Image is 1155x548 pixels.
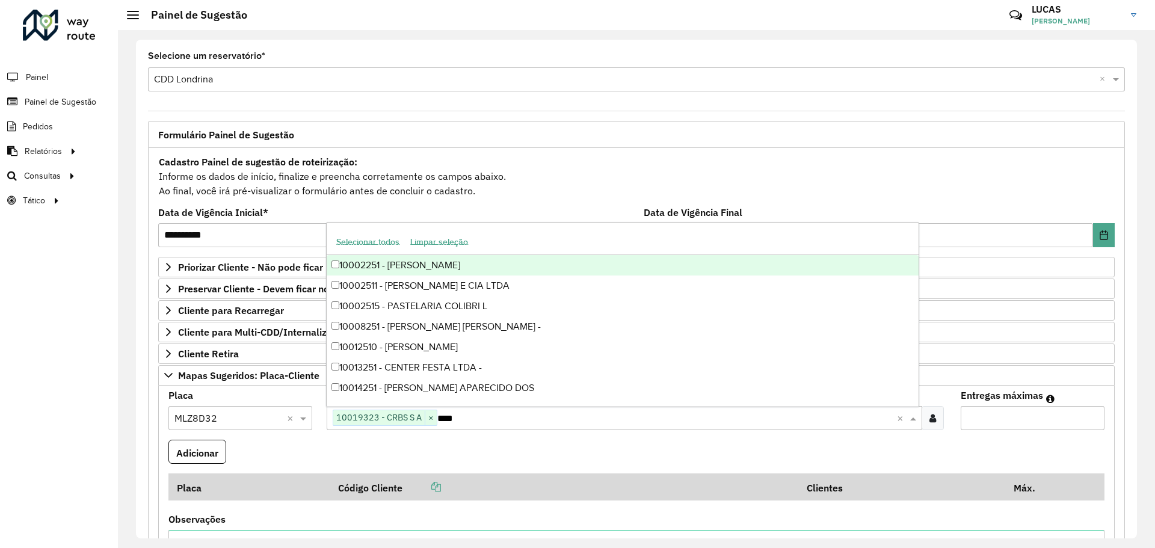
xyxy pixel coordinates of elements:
[402,481,441,493] a: Copiar
[178,369,319,381] font: Mapas Sugeridos: Placa-Cliente
[327,357,918,378] div: 10013251 - CENTER FESTA LTDA -
[158,322,1115,342] a: Cliente para Multi-CDD/Internalização
[25,97,96,106] font: Painel de Sugestão
[178,304,284,316] font: Cliente para Recarregar
[151,8,247,22] font: Painel de Sugestão
[158,257,1115,277] a: Priorizar Cliente - Não pode ficar no buffer
[25,147,62,156] font: Relatórios
[287,411,297,425] span: Clear all
[178,261,366,273] font: Priorizar Cliente - Não pode ficar no buffer
[327,276,918,296] div: 10002511 - [PERSON_NAME] E CIA LTDA
[23,196,45,205] font: Tático
[405,232,473,251] button: Limpar seleção
[410,237,468,247] font: Limpar seleção
[158,300,1115,321] a: Cliente para Recarregar
[24,171,61,180] font: Consultas
[331,232,405,251] button: Selecionar todos
[1046,394,1055,404] em: Máximo de clientes que serão colocados na mesma rota com os clientes informados
[178,326,348,338] font: Cliente para Multi-CDD/Internalização
[1093,223,1115,247] button: Escolha a data
[158,279,1115,299] a: Preservar Cliente - Devem ficar no buffer, não roteirizar
[961,389,1043,401] font: Entregas máximas
[644,206,742,218] font: Data de Vigência Final
[176,446,218,458] font: Adicionar
[159,185,475,197] font: Ao final, você irá pré-visualizar o formulário antes de concluir o cadastro.
[178,283,423,295] font: Preservar Cliente - Devem ficar no buffer, não roteirizar
[1003,2,1029,28] a: Contato Rápido
[178,348,239,360] font: Cliente Retira
[23,122,53,131] font: Pedidos
[148,51,262,61] font: Selecione um reservatório
[897,411,907,425] span: Clear all
[168,389,193,401] font: Placa
[168,513,226,525] font: Observações
[327,316,918,337] div: 10008251 - [PERSON_NAME] [PERSON_NAME] -
[338,482,402,494] font: Código Cliente
[158,343,1115,364] a: Cliente Retira
[326,222,919,406] ng-dropdown-panel: Lista de opções
[159,170,506,182] font: Informe os dados de início, finalize e preencha corretamente os campos abaixo.
[177,482,202,494] font: Placa
[336,237,399,247] font: Selecionar todos
[327,296,918,316] div: 10002515 - PASTELARIA COLIBRI L
[327,378,918,398] div: 10014251 - [PERSON_NAME] APARECIDO DOS
[425,411,437,425] span: ×
[1014,482,1035,494] font: Máx.
[159,156,357,168] font: Cadastro Painel de sugestão de roteirização:
[1032,16,1090,25] font: [PERSON_NAME]
[327,337,918,357] div: 10012510 - [PERSON_NAME]
[158,365,1115,386] a: Mapas Sugeridos: Placa-Cliente
[26,73,48,82] font: Painel
[327,398,918,419] div: 10015251 - [PERSON_NAME]
[168,440,226,464] button: Adicionar
[1100,72,1110,87] span: Clear all
[807,482,843,494] font: Clientes
[1032,3,1061,15] font: LUCAS
[158,129,294,141] font: Formulário Painel de Sugestão
[158,206,263,218] font: Data de Vigência Inicial
[333,410,425,425] span: 10019323 - CRBS S A
[327,255,918,276] div: 10002251 - [PERSON_NAME]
